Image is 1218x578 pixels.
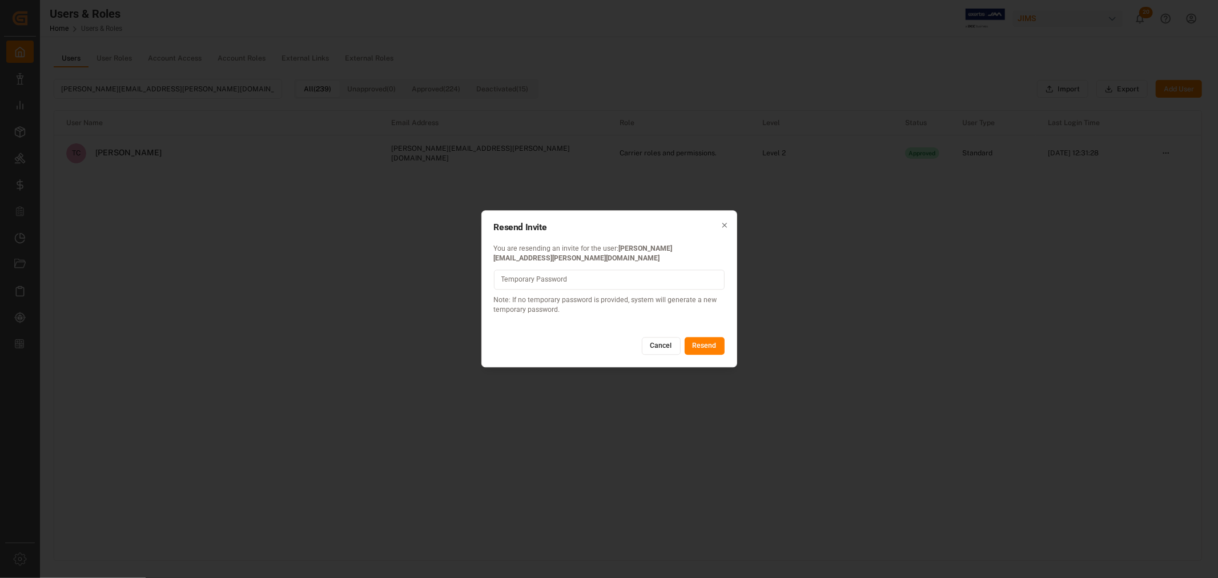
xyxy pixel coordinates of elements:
[494,270,725,290] input: Temporary Password
[685,337,725,355] button: Resend
[494,244,725,270] span: You are resending an invite for the user:
[494,223,725,232] h2: Resend Invite
[494,295,725,321] span: Note: If no temporary password is provided, system will generate a new temporary password.
[642,337,681,355] button: Cancel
